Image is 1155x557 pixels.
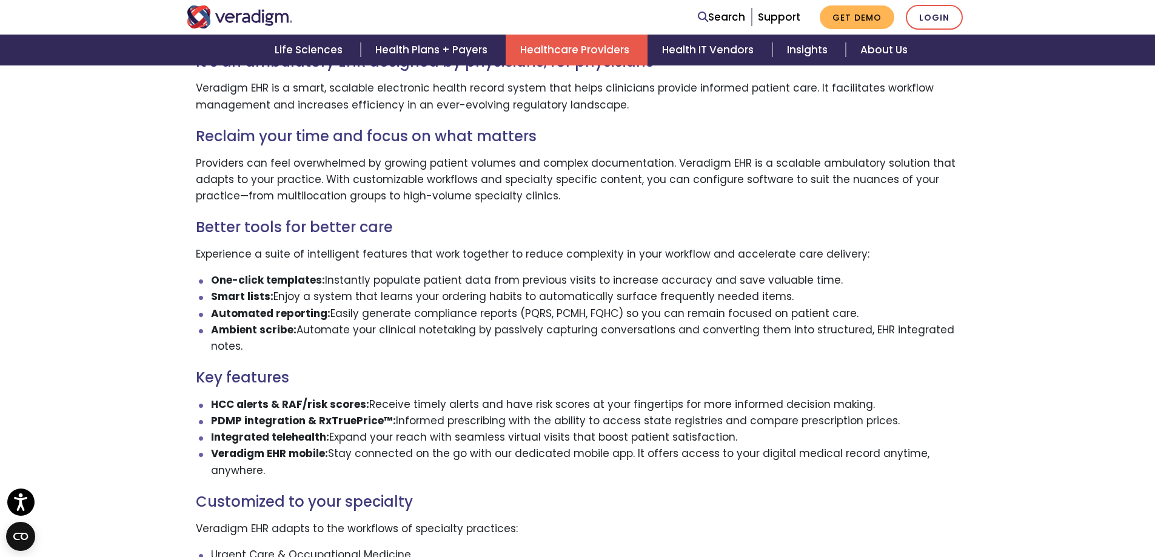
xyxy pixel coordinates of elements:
strong: Ambient scribe: [211,322,296,337]
p: Veradigm EHR adapts to the workflows of specialty practices: [196,521,960,537]
button: Open CMP widget [6,522,35,551]
h3: Better tools for better care [196,219,960,236]
h3: Customized to your specialty [196,493,960,511]
strong: PDMP integration & RxTruePrice™: [211,413,396,428]
a: Get Demo [820,5,894,29]
img: Veradigm logo [187,5,293,28]
li: Enjoy a system that learns your ordering habits to automatically surface frequently needed items. [211,289,960,305]
a: Insights [772,35,846,65]
a: Search [698,9,745,25]
li: Easily generate compliance reports (PQRS, PCMH, FQHC) so you can remain focused on patient care. [211,305,960,322]
h3: It’s an ambulatory EHR designed by physicians, for physicians [196,53,960,71]
strong: One-click templates: [211,273,325,287]
a: Health Plans + Payers [361,35,506,65]
strong: Automated reporting: [211,306,330,321]
li: Stay connected on the go with our dedicated mobile app. It offers access to your digital medical ... [211,445,960,478]
li: Instantly populate patient data from previous visits to increase accuracy and save valuable time. [211,272,960,289]
li: Automate your clinical notetaking by passively capturing conversations and converting them into s... [211,322,960,355]
a: Support [758,10,800,24]
a: Life Sciences [260,35,361,65]
a: About Us [846,35,922,65]
a: Healthcare Providers [506,35,648,65]
strong: Veradigm EHR mobile: [211,446,328,461]
li: Receive timely alerts and have risk scores at your fingertips for more informed decision making. [211,396,960,413]
p: Experience a suite of intelligent features that work together to reduce complexity in your workfl... [196,246,960,262]
strong: HCC alerts & RAF/risk scores: [211,397,369,412]
strong: Integrated telehealth: [211,430,329,444]
li: Expand your reach with seamless virtual visits that boost patient satisfaction. [211,429,960,445]
strong: Smart lists: [211,289,273,304]
p: Providers can feel overwhelmed by growing patient volumes and complex documentation. Veradigm EHR... [196,155,960,205]
a: Login [906,5,963,30]
h3: Reclaim your time and focus on what matters [196,128,960,145]
a: Health IT Vendors [648,35,772,65]
h3: Key features [196,369,960,387]
li: Informed prescribing with the ability to access state registries and compare prescription prices. [211,413,960,429]
p: Veradigm EHR is a smart, scalable electronic health record system that helps clinicians provide i... [196,80,960,113]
